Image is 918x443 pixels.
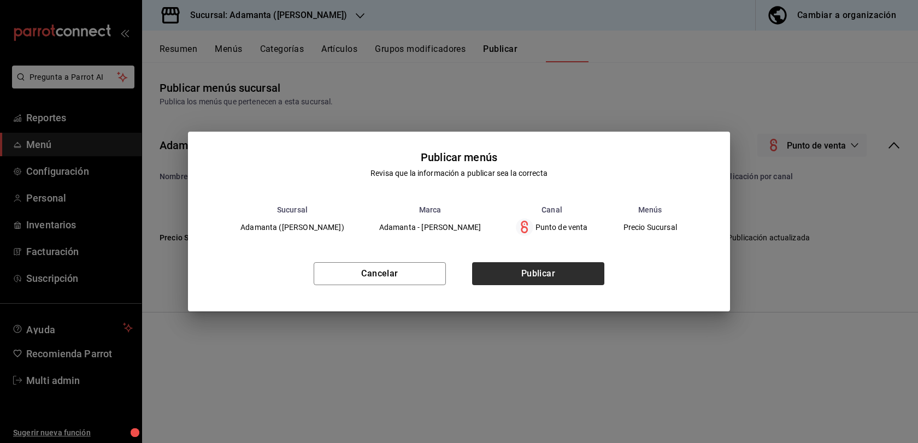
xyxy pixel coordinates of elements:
th: Sucursal [223,205,362,214]
td: Adamanta - [PERSON_NAME] [362,214,499,240]
th: Marca [362,205,499,214]
button: Publicar [472,262,604,285]
th: Canal [498,205,605,214]
div: Publicar menús [421,149,497,166]
th: Menús [605,205,695,214]
button: Cancelar [314,262,446,285]
td: Adamanta ([PERSON_NAME]) [223,214,362,240]
div: Revisa que la información a publicar sea la correcta [370,168,548,179]
span: Precio Sucursal [623,223,677,231]
div: Punto de venta [516,218,587,236]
